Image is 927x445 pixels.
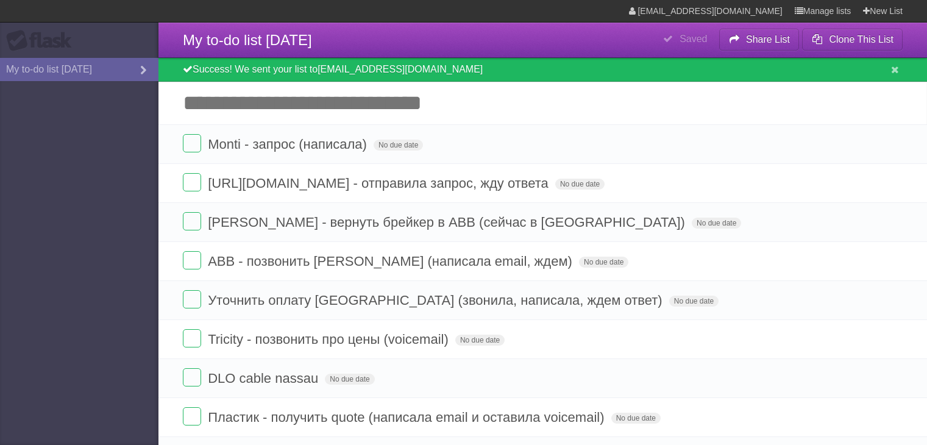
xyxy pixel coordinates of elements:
span: No due date [325,374,374,385]
span: [PERSON_NAME] - вернуть брейкер в ABB (сейчас в [GEOGRAPHIC_DATA]) [208,215,688,230]
span: Уточнить оплату [GEOGRAPHIC_DATA] (звонила, написала, ждем ответ) [208,293,666,308]
span: Tricity - позвонить про цены (voicemail) [208,332,452,347]
span: My to-do list [DATE] [183,32,312,48]
span: Monti - запрос (написала) [208,137,370,152]
b: Clone This List [829,34,893,44]
span: ABB - позвонить [PERSON_NAME] (написала email, ждем) [208,254,575,269]
label: Done [183,368,201,386]
span: No due date [579,257,628,268]
label: Done [183,290,201,308]
span: [URL][DOMAIN_NAME] - отправила запрос, жду ответа [208,176,552,191]
span: No due date [555,179,605,190]
span: No due date [455,335,505,346]
label: Done [183,251,201,269]
span: Пластик - получить quote (написала email и оставила voicemail) [208,410,607,425]
label: Done [183,173,201,191]
span: No due date [374,140,423,151]
label: Done [183,134,201,152]
span: No due date [611,413,661,424]
button: Clone This List [802,29,903,51]
label: Done [183,212,201,230]
label: Done [183,329,201,347]
span: No due date [692,218,741,229]
div: Flask [6,30,79,52]
b: Saved [680,34,707,44]
button: Share List [719,29,800,51]
div: Success! We sent your list to [EMAIL_ADDRESS][DOMAIN_NAME] [158,58,927,82]
label: Done [183,407,201,425]
span: DLO cable nassau [208,371,321,386]
b: Share List [746,34,790,44]
span: No due date [669,296,719,307]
